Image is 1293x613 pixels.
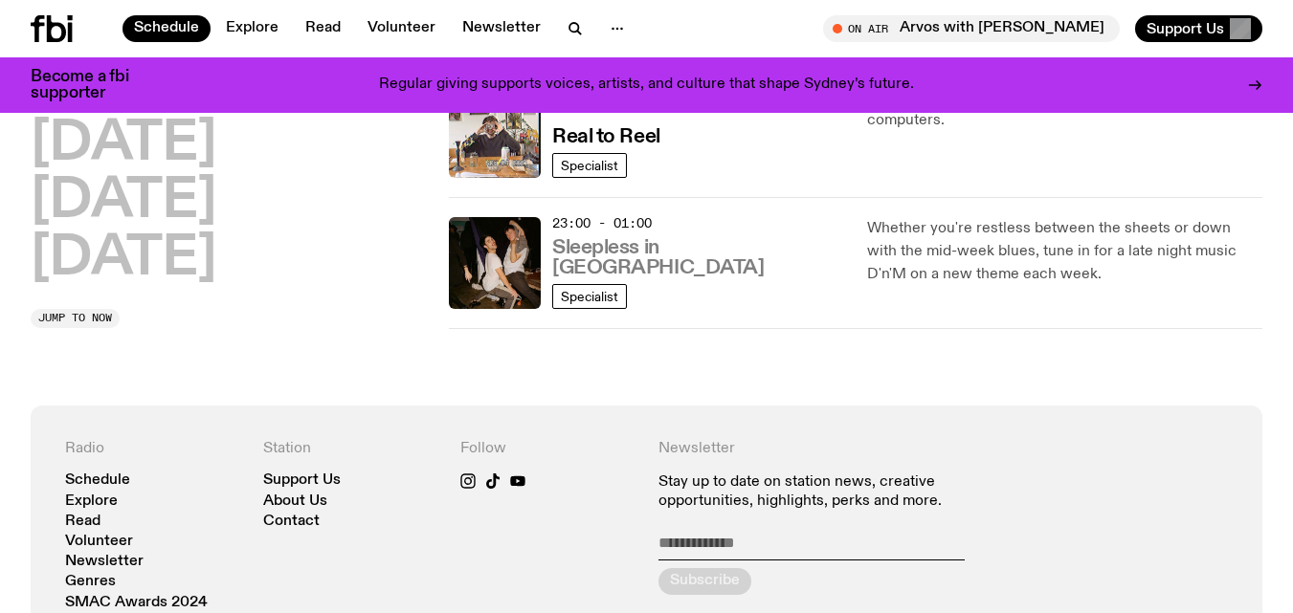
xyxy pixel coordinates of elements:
button: [DATE] [31,119,216,172]
span: Jump to now [38,313,112,323]
span: Specialist [561,158,618,172]
h3: Sleepless in [GEOGRAPHIC_DATA] [552,238,844,278]
h4: Newsletter [658,440,1031,458]
h4: Follow [460,440,635,458]
h3: Become a fbi supporter [31,69,153,101]
a: Schedule [123,15,211,42]
button: [DATE] [31,175,216,229]
a: Schedule [65,473,130,488]
span: 23:00 - 01:00 [552,214,652,232]
button: Support Us [1135,15,1262,42]
p: Regular giving supports voices, artists, and culture that shape Sydney’s future. [379,77,914,94]
a: Read [294,15,352,42]
img: Jasper Craig Adams holds a vintage camera to his eye, obscuring his face. He is wearing a grey ju... [449,86,541,178]
button: On AirArvos with [PERSON_NAME] [823,15,1120,42]
h4: Station [263,440,438,458]
p: Whether you're restless between the sheets or down with the mid-week blues, tune in for a late ni... [867,217,1262,286]
a: Newsletter [65,555,144,569]
a: Real to Reel [552,123,660,147]
a: Specialist [552,284,627,309]
span: Specialist [561,289,618,303]
h4: Radio [65,440,240,458]
a: Contact [263,514,320,529]
span: Support Us [1147,20,1224,37]
a: Specialist [552,153,627,178]
a: Genres [65,575,116,589]
h3: Real to Reel [552,127,660,147]
a: Volunteer [65,535,133,549]
button: [DATE] [31,232,216,286]
button: Jump to now [31,309,120,328]
p: Stay up to date on station news, creative opportunities, highlights, perks and more. [658,473,1031,510]
a: Explore [65,494,118,509]
a: SMAC Awards 2024 [65,596,208,610]
img: Marcus Whale is on the left, bent to his knees and arching back with a gleeful look his face He i... [449,217,541,309]
a: About Us [263,494,327,509]
a: Sleepless in [GEOGRAPHIC_DATA] [552,234,844,278]
a: Support Us [263,473,341,488]
a: Newsletter [451,15,552,42]
a: Explore [214,15,290,42]
a: Read [65,514,100,529]
a: Volunteer [356,15,447,42]
button: Subscribe [658,568,751,595]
